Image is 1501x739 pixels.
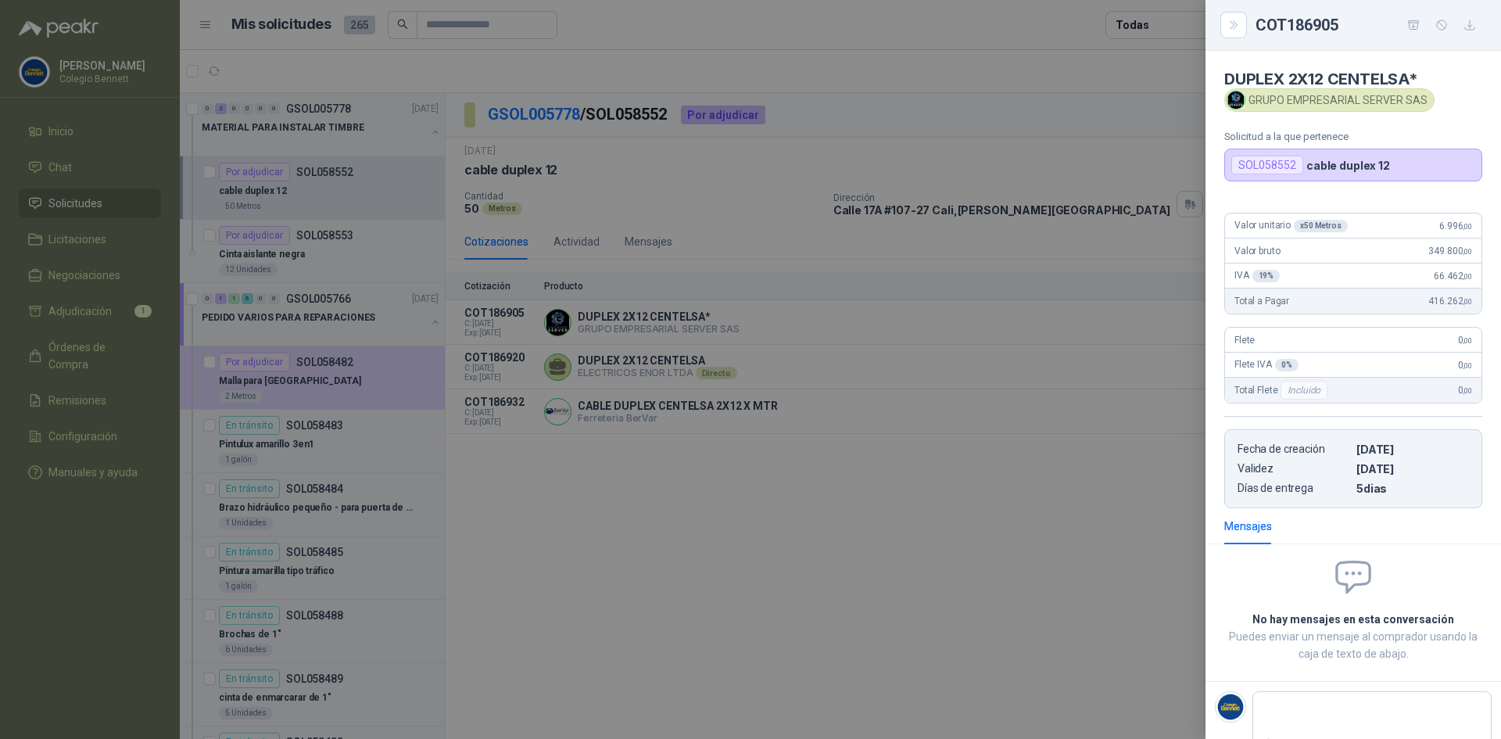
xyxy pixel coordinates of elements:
[1238,482,1350,495] p: Días de entrega
[1238,462,1350,475] p: Validez
[1439,221,1472,231] span: 6.996
[1428,296,1472,307] span: 416.262
[1234,246,1280,256] span: Valor bruto
[1458,335,1472,346] span: 0
[1234,335,1255,346] span: Flete
[1256,13,1482,38] div: COT186905
[1356,443,1469,456] p: [DATE]
[1216,692,1245,722] img: Company Logo
[1238,443,1350,456] p: Fecha de creación
[1224,70,1482,88] h4: DUPLEX 2X12 CENTELSA*
[1224,611,1482,628] h2: No hay mensajes en esta conversación
[1463,247,1472,256] span: ,00
[1294,220,1348,232] div: x 50 Metros
[1224,131,1482,142] p: Solicitud a la que pertenece
[1234,359,1299,371] span: Flete IVA
[1458,385,1472,396] span: 0
[1463,222,1472,231] span: ,00
[1463,386,1472,395] span: ,00
[1227,91,1245,109] img: Company Logo
[1234,381,1331,400] span: Total Flete
[1463,361,1472,370] span: ,00
[1356,482,1469,495] p: 5 dias
[1463,272,1472,281] span: ,00
[1234,296,1289,307] span: Total a Pagar
[1434,271,1472,282] span: 66.462
[1275,359,1299,371] div: 0 %
[1224,518,1272,535] div: Mensajes
[1231,156,1303,174] div: SOL058552
[1281,381,1327,400] div: Incluido
[1224,16,1243,34] button: Close
[1463,336,1472,345] span: ,00
[1224,628,1482,662] p: Puedes enviar un mensaje al comprador usando la caja de texto de abajo.
[1428,246,1472,256] span: 349.800
[1306,159,1390,172] p: cable duplex 12
[1224,88,1435,112] div: GRUPO EMPRESARIAL SERVER SAS
[1463,297,1472,306] span: ,00
[1458,360,1472,371] span: 0
[1356,462,1469,475] p: [DATE]
[1234,220,1348,232] span: Valor unitario
[1234,270,1280,282] span: IVA
[1252,270,1281,282] div: 19 %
